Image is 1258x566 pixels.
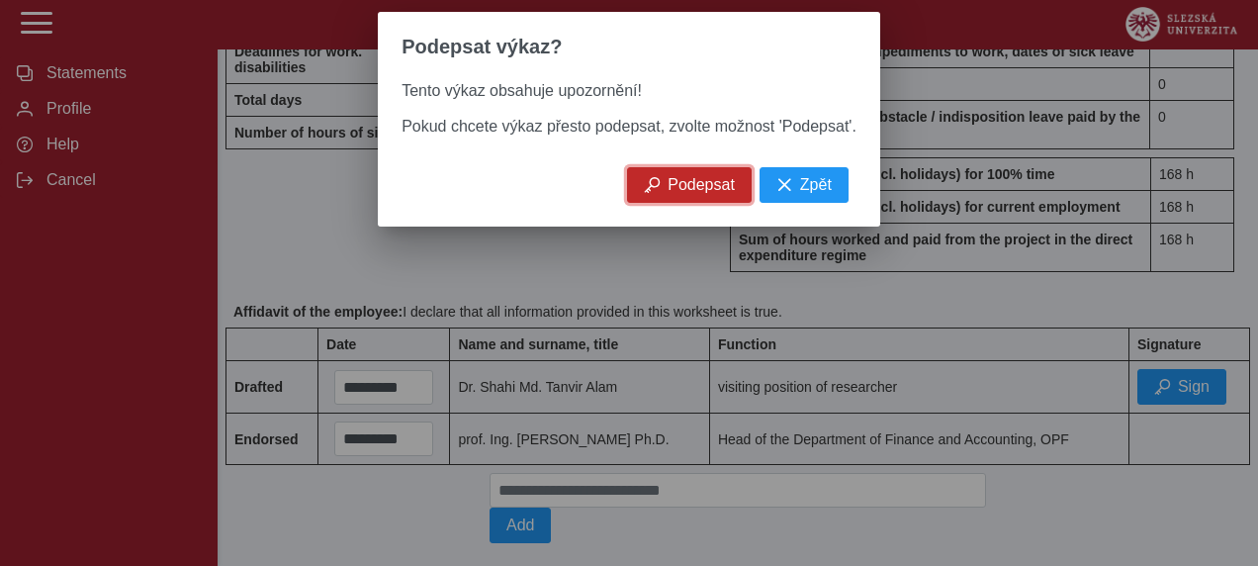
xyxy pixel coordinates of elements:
span: Tento výkaz obsahuje upozornění! Pokud chcete výkaz přesto podepsat, zvolte možnost 'Podepsat'. [402,82,856,135]
span: Zpět [800,176,832,194]
button: Podepsat [627,167,752,203]
span: Podepsat [668,176,735,194]
span: Podepsat výkaz? [402,36,562,58]
button: Zpět [760,167,849,203]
